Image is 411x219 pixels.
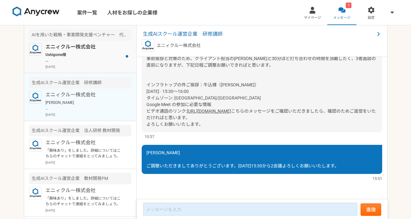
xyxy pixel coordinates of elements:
p: [DATE] [45,64,131,69]
p: [PERSON_NAME] ご調整いただきましてありがとうございます。[DATE]15:30から2会議よろしくお願いいたします。 [45,100,123,111]
span: 設定 [368,15,375,20]
div: AIを用いた戦略・事業開発支援ベンチャー 代表のメンター（業務コンサルタント） [29,29,131,41]
p: エニィクルー株式会社 [45,91,123,99]
p: エニィクルー株式会社 [45,187,123,194]
p: 「興味あり」をしました。詳細についてはこちらのチャットで連絡をとってみましょう。 [45,148,123,159]
span: 生成AIスクール運営企業 研修講師 [143,30,375,38]
div: 生成AIスクール運営企業 教材開発PM [29,173,131,184]
p: 「興味あり」をしました。詳細についてはこちらのチャットで連絡をとってみましょう。 [45,196,123,207]
div: 生成AIスクール運営企業 研修講師 [29,77,131,89]
div: 1 [346,3,351,8]
img: logo_text_blue_01.png [29,187,42,199]
span: [PERSON_NAME] ご調整いただきましてありがとうございます。[DATE]15:30から2会議よろしくお願いいたします。 [146,150,339,168]
img: logo_text_blue_01.png [29,139,42,151]
p: エニィクルー株式会社 [45,139,123,146]
img: logo_text_blue_01.png [29,43,42,56]
p: エニィクルー株式会社 [157,42,201,49]
span: 10:37 [145,134,154,140]
p: エニィクルー株式会社 [45,43,123,51]
div: 生成AIスクール運営企業 法人研修 教材開発 [29,125,131,136]
span: メッセージ [333,15,350,20]
img: logo_text_blue_01.png [142,39,154,52]
span: マイページ [304,15,321,20]
button: 送信 [361,203,381,216]
span: こちらのメッセージをご確認いただきましたら、確認のためご返信をいただければと思います。 よろしくお願いいたします。 [146,109,376,127]
p: [DATE] [45,112,131,117]
img: 8DqYSo04kwAAAAASUVORK5CYII= [13,7,60,17]
a: [URL][DOMAIN_NAME] [187,109,231,114]
p: Ushigome様 ご連絡が遅くなってしまい、すみません。 ご興味をお持ちいただき、ありがとうございます。 本件、非常に多数の応募をいただいておりまして、社内で協議をしておりますので、ご提案へと... [45,52,123,63]
p: [DATE] [45,208,131,213]
img: logo_text_blue_01.png [29,91,42,104]
p: [DATE] [45,160,131,165]
span: 15:51 [372,176,382,181]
